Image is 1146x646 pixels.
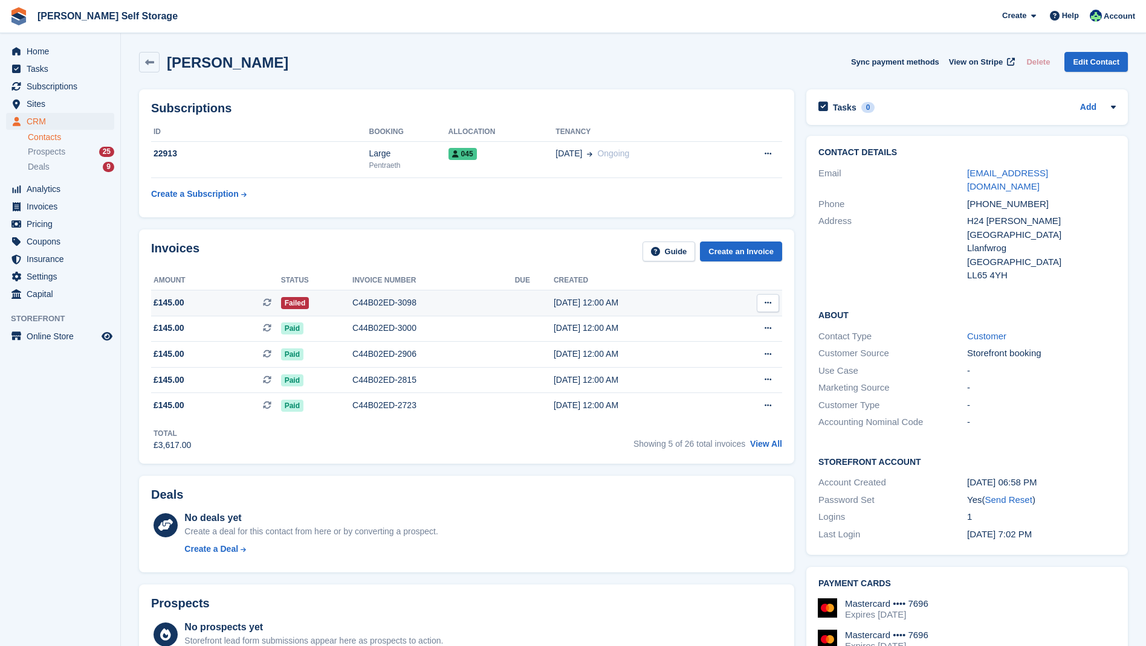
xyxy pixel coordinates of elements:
a: Edit Contact [1064,52,1128,72]
div: - [967,398,1116,412]
div: Create a Subscription [151,188,239,200]
div: C44B02ED-2723 [352,399,515,412]
div: Yes [967,493,1116,507]
span: Online Store [27,328,99,345]
div: Phone [818,197,967,211]
div: C44B02ED-3098 [352,296,515,309]
div: Logins [818,510,967,524]
div: [DATE] 12:00 AM [554,322,718,334]
div: Storefront booking [967,347,1116,360]
a: menu [6,95,114,112]
div: £3,617.00 [154,439,191,452]
a: Send Reset [985,494,1032,505]
span: Ongoing [597,149,629,158]
div: Mastercard •••• 7696 [845,630,928,641]
a: menu [6,328,114,345]
div: 25 [99,147,114,157]
div: C44B02ED-2906 [352,348,515,360]
div: 1 [967,510,1116,524]
h2: Prospects [151,596,210,610]
h2: [PERSON_NAME] [167,54,288,71]
h2: Subscriptions [151,101,782,115]
img: Dafydd Pritchard [1090,10,1102,22]
a: Customer [967,331,1006,341]
span: Paid [281,374,303,386]
div: Expires [DATE] [845,609,928,620]
button: Delete [1021,52,1055,72]
span: Prospects [28,146,65,158]
span: £145.00 [154,348,184,360]
a: Contacts [28,132,114,143]
div: Marketing Source [818,381,967,395]
a: Deals 9 [28,161,114,173]
div: [DATE] 12:00 AM [554,348,718,360]
div: Customer Type [818,398,967,412]
span: £145.00 [154,322,184,334]
div: 0 [861,102,875,113]
div: Contact Type [818,330,967,344]
div: No deals yet [184,511,438,525]
th: Invoice number [352,271,515,290]
button: Sync payment methods [851,52,939,72]
th: Allocation [448,123,556,142]
span: Capital [27,286,99,302]
th: Amount [151,271,281,290]
div: Mastercard •••• 7696 [845,598,928,609]
div: LL65 4YH [967,269,1116,283]
div: - [967,364,1116,378]
span: £145.00 [154,399,184,412]
a: menu [6,198,114,215]
h2: Tasks [833,102,856,113]
span: Coupons [27,233,99,250]
span: [DATE] [555,147,582,160]
a: Create an Invoice [700,241,782,261]
th: Tenancy [555,123,724,142]
th: Status [281,271,352,290]
div: Customer Source [818,347,967,360]
span: Account [1104,10,1135,22]
th: Due [515,271,554,290]
div: Create a Deal [184,543,238,555]
div: C44B02ED-3000 [352,322,515,334]
h2: Contact Details [818,148,1116,158]
span: Pricing [27,216,99,232]
th: Booking [369,123,448,142]
a: Create a Subscription [151,183,247,205]
span: Failed [281,297,309,309]
div: [PHONE_NUMBER] [967,197,1116,211]
span: Tasks [27,60,99,77]
h2: Deals [151,488,183,502]
span: Paid [281,348,303,360]
div: Large [369,147,448,160]
div: [DATE] 12:00 AM [554,296,718,309]
div: [GEOGRAPHIC_DATA] [967,255,1116,269]
a: menu [6,233,114,250]
h2: Invoices [151,241,199,261]
span: Paid [281,400,303,412]
div: 22913 [151,147,369,160]
div: Email [818,167,967,194]
div: H24 [PERSON_NAME][GEOGRAPHIC_DATA] [967,214,1116,241]
div: Create a deal for this contact from here or by converting a prospect. [184,525,438,538]
a: menu [6,286,114,302]
span: Insurance [27,251,99,267]
div: Address [818,214,967,283]
span: Sites [27,95,99,112]
a: View All [750,439,782,449]
a: [PERSON_NAME] Self Storage [33,6,183,26]
h2: Payment cards [818,579,1116,589]
span: View on Stripe [949,56,1003,68]
a: menu [6,181,114,197]
img: Mastercard Logo [818,598,837,618]
div: Pentraeth [369,160,448,171]
h2: About [818,309,1116,321]
img: stora-icon-8386f47178a22dfd0bd8f6a31ec36ba5ce8667c1dd55bd0f319d3a0aa187defe.svg [10,7,28,25]
span: Paid [281,322,303,334]
div: Account Created [818,476,967,490]
div: - [967,415,1116,429]
div: 9 [103,162,114,172]
div: [DATE] 12:00 AM [554,399,718,412]
span: Create [1002,10,1026,22]
a: [EMAIL_ADDRESS][DOMAIN_NAME] [967,168,1048,192]
a: Preview store [100,329,114,344]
